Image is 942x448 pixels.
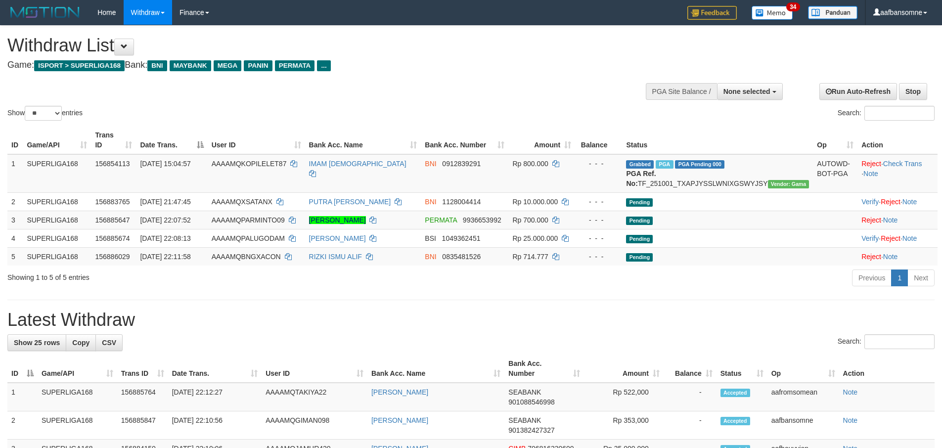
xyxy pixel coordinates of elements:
input: Search: [864,334,935,349]
span: SEABANK [508,388,541,396]
th: Action [857,126,938,154]
span: PERMATA [275,60,315,71]
span: 156885674 [95,234,130,242]
a: Note [843,416,858,424]
span: BNI [425,253,436,261]
span: Accepted [720,389,750,397]
a: Next [907,269,935,286]
td: · · [857,154,938,193]
select: Showentries [25,106,62,121]
span: Copy 0912839291 to clipboard [442,160,481,168]
a: IMAM [DEMOGRAPHIC_DATA] [309,160,406,168]
span: AAAAMQBNGXACON [212,253,281,261]
span: Pending [626,253,653,262]
span: Marked by aafchhiseyha [656,160,673,169]
a: RIZKI ISMU ALIF [309,253,362,261]
a: Note [883,216,898,224]
a: CSV [95,334,123,351]
td: SUPERLIGA168 [23,211,91,229]
span: Pending [626,217,653,225]
span: ISPORT > SUPERLIGA168 [34,60,125,71]
td: · · [857,192,938,211]
span: [DATE] 22:08:13 [140,234,190,242]
th: Date Trans.: activate to sort column descending [136,126,207,154]
a: Verify [861,198,879,206]
span: 156886029 [95,253,130,261]
th: Trans ID: activate to sort column ascending [117,355,168,383]
span: [DATE] 21:47:45 [140,198,190,206]
a: Reject [881,234,900,242]
a: Verify [861,234,879,242]
img: Button%20Memo.svg [752,6,793,20]
a: Check Trans [883,160,922,168]
th: Amount: activate to sort column ascending [508,126,575,154]
a: [PERSON_NAME] [371,388,428,396]
a: Note [883,253,898,261]
a: Reject [861,253,881,261]
td: SUPERLIGA168 [23,247,91,266]
span: AAAAMQPARMINTO09 [212,216,285,224]
label: Search: [838,106,935,121]
td: 1 [7,154,23,193]
td: 4 [7,229,23,247]
span: Rp 700.000 [512,216,548,224]
a: 1 [891,269,908,286]
span: PANIN [244,60,272,71]
span: AAAAMQPALUGODAM [212,234,285,242]
span: Vendor URL: https://trx31.1velocity.biz [768,180,809,188]
td: · [857,211,938,229]
div: Showing 1 to 5 of 5 entries [7,269,385,282]
span: BNI [425,198,436,206]
td: [DATE] 22:10:56 [168,411,262,440]
a: Reject [861,160,881,168]
a: PUTRA [PERSON_NAME] [309,198,391,206]
a: Show 25 rows [7,334,66,351]
a: Note [902,198,917,206]
img: panduan.png [808,6,857,19]
div: - - - [579,215,618,225]
span: Copy [72,339,90,347]
input: Search: [864,106,935,121]
td: 2 [7,411,38,440]
span: Rp 10.000.000 [512,198,558,206]
div: - - - [579,197,618,207]
a: Copy [66,334,96,351]
span: PERMATA [425,216,457,224]
span: Rp 25.000.000 [512,234,558,242]
label: Search: [838,334,935,349]
th: User ID: activate to sort column ascending [262,355,367,383]
span: ... [317,60,330,71]
span: 156854113 [95,160,130,168]
td: - [664,383,717,411]
span: MEGA [214,60,242,71]
th: Balance: activate to sort column ascending [664,355,717,383]
span: Grabbed [626,160,654,169]
th: Bank Acc. Number: activate to sort column ascending [421,126,508,154]
span: Pending [626,198,653,207]
th: ID [7,126,23,154]
td: · [857,247,938,266]
span: AAAAMQKOPILELET87 [212,160,287,168]
span: Copy 0835481526 to clipboard [442,253,481,261]
th: ID: activate to sort column descending [7,355,38,383]
a: Note [863,170,878,178]
span: BSI [425,234,436,242]
span: BNI [425,160,436,168]
h4: Game: Bank: [7,60,618,70]
span: 34 [786,2,800,11]
a: Run Auto-Refresh [819,83,897,100]
th: Balance [575,126,622,154]
a: Note [843,388,858,396]
a: Reject [861,216,881,224]
td: aafbansomne [767,411,839,440]
span: Copy 1128004414 to clipboard [442,198,481,206]
span: Pending [626,235,653,243]
th: Action [839,355,935,383]
div: - - - [579,233,618,243]
td: Rp 522,000 [584,383,664,411]
td: 5 [7,247,23,266]
span: [DATE] 22:07:52 [140,216,190,224]
span: Copy 901088546998 to clipboard [508,398,554,406]
span: Copy 901382427327 to clipboard [508,426,554,434]
span: SEABANK [508,416,541,424]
